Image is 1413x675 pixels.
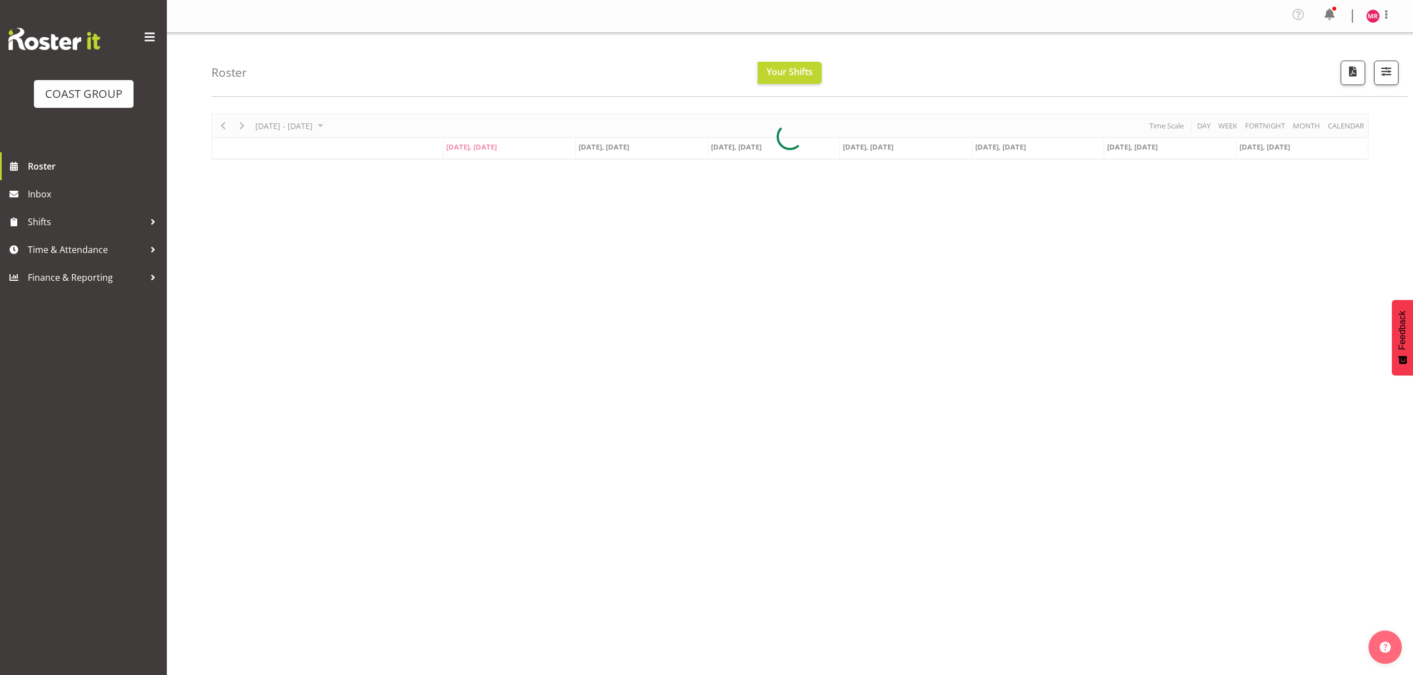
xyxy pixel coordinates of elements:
[1397,311,1407,350] span: Feedback
[28,241,145,258] span: Time & Attendance
[8,28,100,50] img: Rosterit website logo
[28,186,161,202] span: Inbox
[211,66,247,79] h4: Roster
[767,66,813,78] span: Your Shifts
[28,269,145,286] span: Finance & Reporting
[758,62,822,84] button: Your Shifts
[28,214,145,230] span: Shifts
[45,86,122,102] div: COAST GROUP
[28,158,161,175] span: Roster
[1392,300,1413,375] button: Feedback - Show survey
[1380,642,1391,653] img: help-xxl-2.png
[1366,9,1380,23] img: mathew-rolle10807.jpg
[1374,61,1399,85] button: Filter Shifts
[1341,61,1365,85] button: Download a PDF of the roster according to the set date range.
